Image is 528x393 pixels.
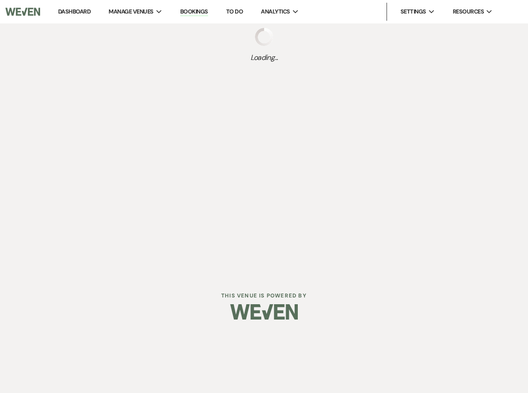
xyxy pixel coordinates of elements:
span: Manage Venues [109,7,153,16]
a: To Do [226,8,243,15]
span: Analytics [261,7,290,16]
img: Weven Logo [5,2,40,21]
span: Resources [453,7,484,16]
a: Bookings [180,8,208,16]
a: Dashboard [58,8,91,15]
span: Settings [401,7,426,16]
span: Loading... [250,52,278,63]
img: loading spinner [255,28,273,46]
img: Weven Logo [230,296,298,328]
